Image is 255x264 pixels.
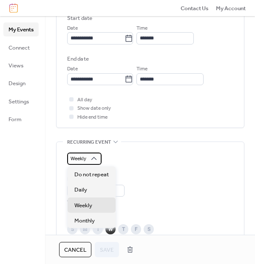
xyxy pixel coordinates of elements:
[181,4,209,12] a: Contact Us
[9,3,18,13] img: logo
[131,224,141,234] div: F
[8,97,29,106] span: Settings
[105,224,116,234] div: W
[8,61,23,70] span: Views
[216,4,246,12] a: My Account
[3,76,39,90] a: Design
[64,246,86,254] span: Cancel
[71,154,86,164] span: Weekly
[74,186,87,194] span: Daily
[67,138,111,147] span: Recurring event
[80,224,90,234] div: M
[8,44,30,52] span: Connect
[3,94,39,108] a: Settings
[8,25,34,34] span: My Events
[67,65,78,73] span: Date
[136,65,147,73] span: Time
[3,112,39,126] a: Form
[67,24,78,33] span: Date
[67,14,92,22] div: Start date
[8,115,22,124] span: Form
[3,58,39,72] a: Views
[77,96,92,104] span: All day
[74,201,92,210] span: Weekly
[216,4,246,13] span: My Account
[144,224,154,234] div: S
[67,55,89,63] div: End date
[77,104,111,113] span: Show date only
[67,224,77,234] div: S
[118,224,128,234] div: T
[77,113,108,122] span: Hide end time
[74,217,95,225] span: Monthly
[67,214,232,223] div: Repeat on
[136,24,147,33] span: Time
[3,22,39,36] a: My Events
[3,41,39,54] a: Connect
[8,79,25,88] span: Design
[93,224,103,234] div: T
[59,242,91,257] button: Cancel
[74,170,109,179] span: Do not repeat
[181,4,209,13] span: Contact Us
